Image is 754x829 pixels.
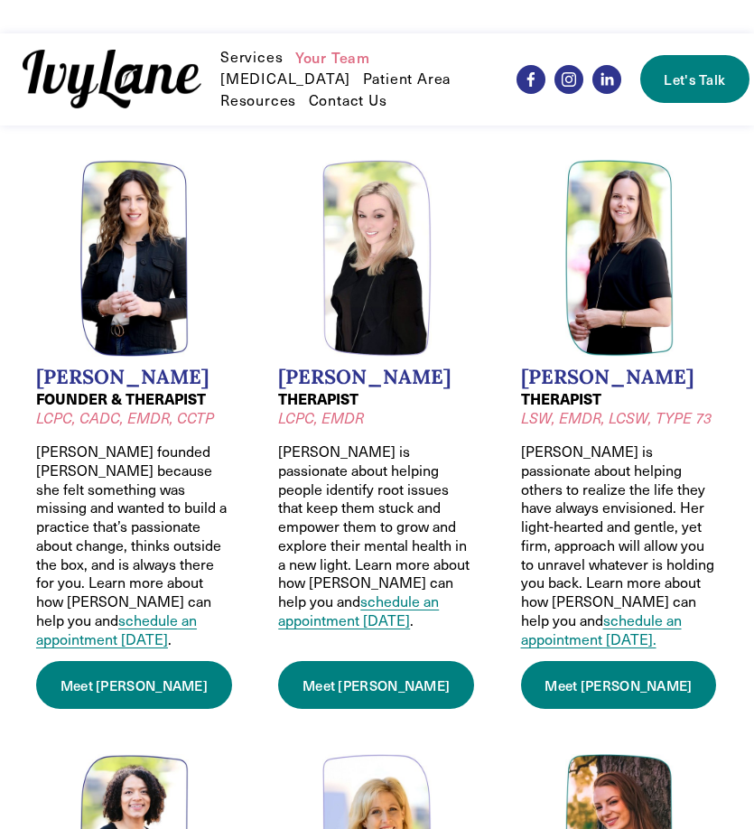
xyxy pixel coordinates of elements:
[278,365,476,389] h2: [PERSON_NAME]
[36,388,206,409] strong: FOUNDER & THERAPIST
[295,47,370,69] a: Your Team
[521,610,682,648] a: schedule an appointment [DATE].
[278,661,474,709] a: Meet [PERSON_NAME]
[521,365,719,389] h2: [PERSON_NAME]
[278,408,364,427] em: LCPC, EMDR
[220,91,296,110] span: Resources
[517,65,545,94] a: Facebook
[521,388,601,409] strong: THERAPIST
[363,69,451,90] a: Patient Area
[220,47,283,69] a: folder dropdown
[278,591,439,629] a: schedule an appointment [DATE]
[309,90,387,112] a: Contact Us
[521,442,719,649] p: [PERSON_NAME] is passionate about helping others to realize the life they have always envisioned....
[36,610,197,648] a: schedule an appointment [DATE]
[278,388,358,409] strong: THERAPIST
[36,365,234,389] h2: [PERSON_NAME]
[220,69,350,90] a: [MEDICAL_DATA]
[640,55,749,103] a: Let's Talk
[322,160,431,357] img: Headshot of Jessica Wilkiel, LCPC, EMDR. Meghan is a therapist at Ivy Lane Counseling.
[565,160,674,357] img: Headshot of Jodi Kautz, LSW, EMDR, TYPE 73, LCSW. Jodi is a therapist at Ivy Lane Counseling.
[592,65,621,94] a: LinkedIn
[220,48,283,67] span: Services
[220,90,296,112] a: folder dropdown
[521,408,712,427] em: LSW, EMDR, LCSW, TYPE 73
[521,661,717,709] a: Meet [PERSON_NAME]
[36,661,232,709] a: Meet [PERSON_NAME]
[554,65,583,94] a: Instagram
[36,442,234,649] p: [PERSON_NAME] founded [PERSON_NAME] because she felt something was missing and wanted to build a ...
[23,50,201,108] img: Ivy Lane Counseling &mdash; Therapy that works for you
[36,408,214,427] em: LCPC, CADC, EMDR, CCTP
[278,442,476,630] p: [PERSON_NAME] is passionate about helping people identify root issues that keep them stuck and em...
[80,160,189,357] img: Headshot of Wendy Pawelski, LCPC, CADC, EMDR, CCTP. Wendy is a founder oft Ivy Lane Counseling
